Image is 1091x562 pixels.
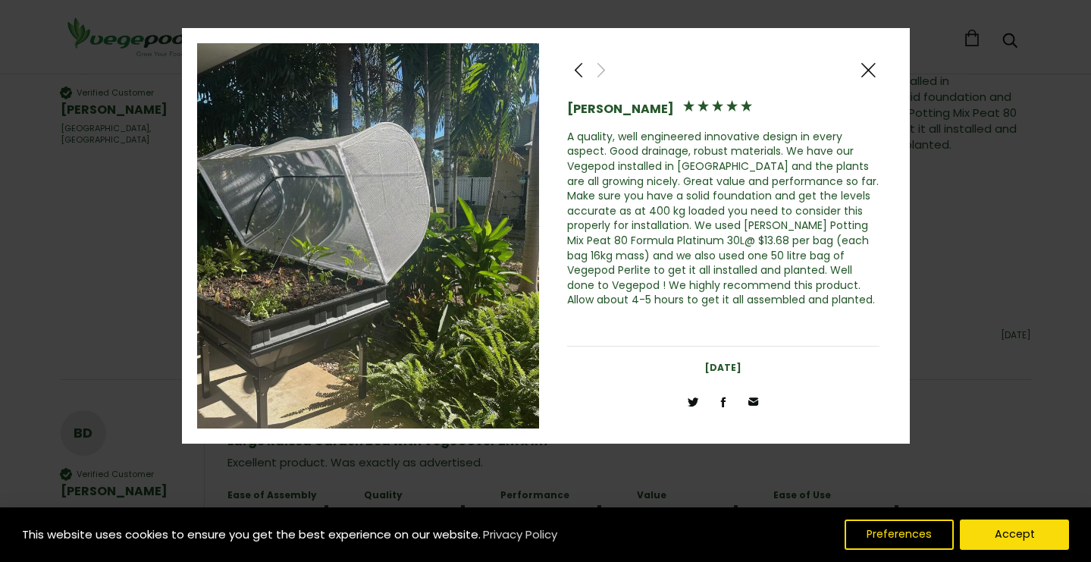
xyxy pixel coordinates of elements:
div: Previous Review [567,58,590,81]
button: Preferences [845,520,954,550]
div: Close [857,58,879,81]
div: Next Review [590,58,613,81]
div: Share Review on Twitter [682,390,704,413]
div: [DATE] [567,362,879,375]
div: [PERSON_NAME] [567,101,674,118]
div: Share Review on Facebook [712,390,735,413]
button: Accept [960,520,1069,550]
div: A quality, well engineered innovative design in every aspect. Good drainage, robust materials. We... [567,130,879,308]
span: This website uses cookies to ensure you get the best experience on our website. [22,526,481,542]
a: Share Review via Email [742,390,765,413]
img: Review Image - Large Raised Garden Bed with VegeCover 2m x 1m [197,43,540,429]
a: Privacy Policy (opens in a new tab) [481,521,560,548]
div: 5 star rating [682,99,754,118]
